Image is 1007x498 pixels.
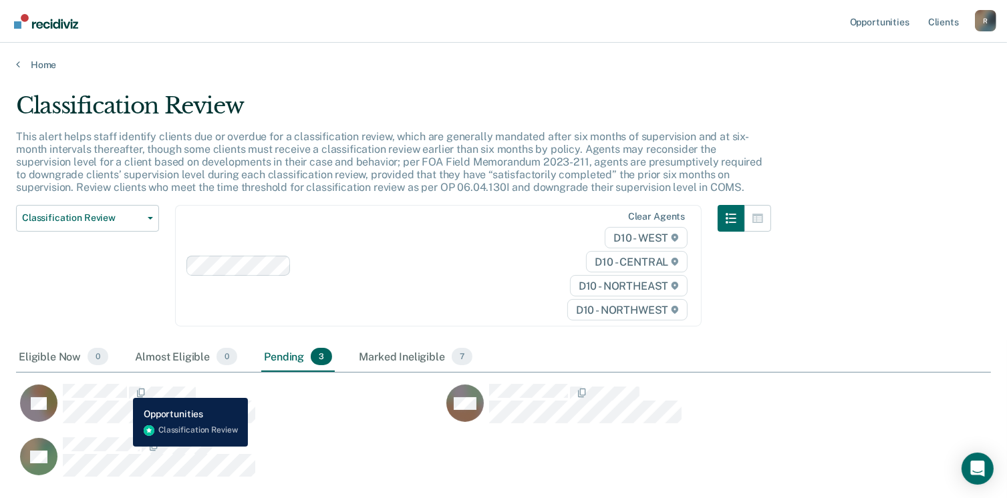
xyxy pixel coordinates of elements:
[356,342,475,372] div: Marked Ineligible7
[975,10,996,31] div: R
[962,453,994,485] div: Open Intercom Messenger
[132,342,240,372] div: Almost Eligible0
[16,59,991,71] a: Home
[14,14,78,29] img: Recidiviz
[16,130,762,194] p: This alert helps staff identify clients due or overdue for a classification review, which are gen...
[586,251,688,272] span: D10 - CENTRAL
[311,348,332,365] span: 3
[88,348,108,365] span: 0
[217,348,237,365] span: 0
[16,383,442,437] div: CaseloadOpportunityCell-0341727
[570,275,688,296] span: D10 - NORTHEAST
[16,437,442,490] div: CaseloadOpportunityCell-0834883
[567,299,688,320] span: D10 - NORTHWEST
[442,383,869,437] div: CaseloadOpportunityCell-0833037
[16,205,159,232] button: Classification Review
[975,10,996,31] button: Profile dropdown button
[261,342,335,372] div: Pending3
[22,212,142,224] span: Classification Review
[16,342,111,372] div: Eligible Now0
[605,227,688,248] span: D10 - WEST
[628,211,685,222] div: Clear agents
[452,348,472,365] span: 7
[16,92,771,130] div: Classification Review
